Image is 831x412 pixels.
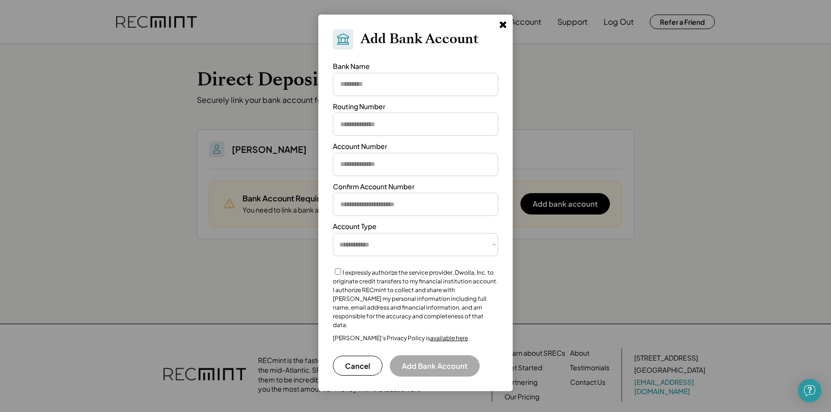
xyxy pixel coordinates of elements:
div: [PERSON_NAME]’s Privacy Policy is . [333,334,469,342]
div: Account Number [333,142,387,151]
div: Bank Name [333,62,370,71]
button: Cancel [333,356,382,376]
a: available here [430,334,468,342]
h2: Add Bank Account [361,31,479,48]
div: Open Intercom Messenger [798,379,821,402]
div: Confirm Account Number [333,182,415,192]
img: Bank.svg [336,32,350,47]
div: Account Type [333,222,377,231]
label: I expressly authorize the service provider, Dwolla, Inc. to originate credit transfers to my fina... [333,269,498,329]
button: Add Bank Account [390,355,480,377]
div: Routing Number [333,102,385,112]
